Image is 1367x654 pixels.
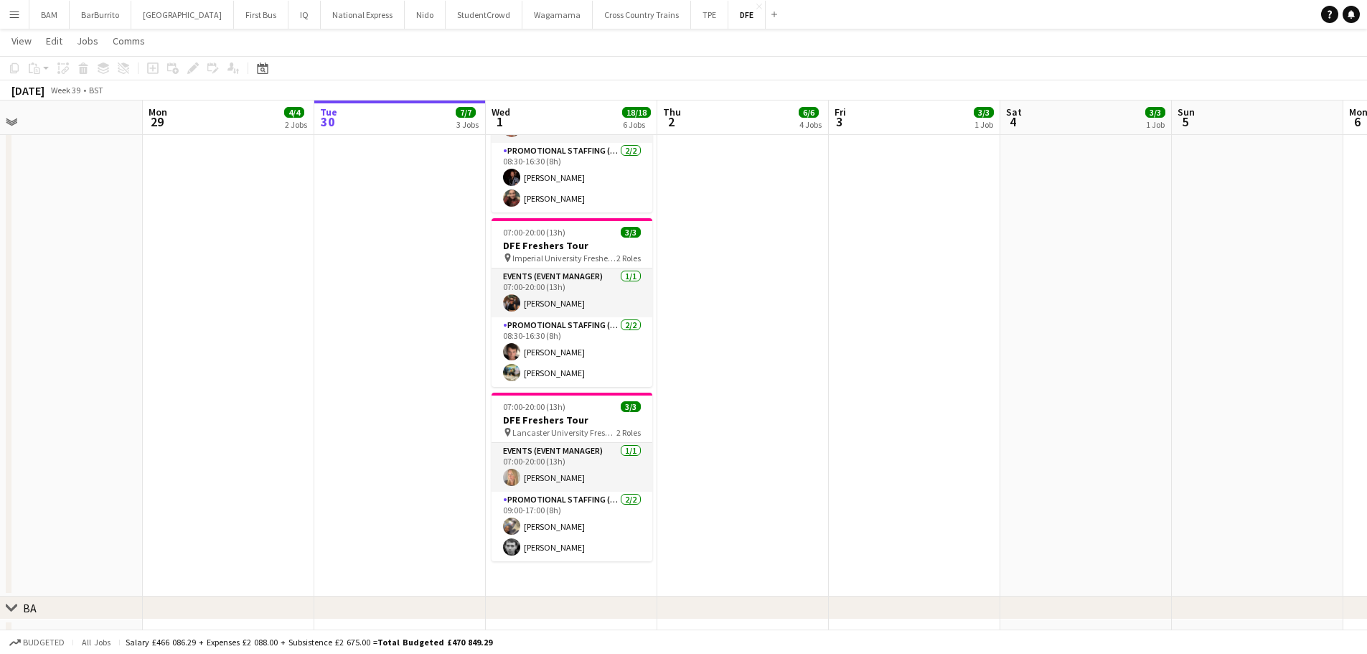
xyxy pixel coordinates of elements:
app-card-role: Promotional Staffing (Brand Ambassadors)2/208:30-16:30 (8h)[PERSON_NAME][PERSON_NAME] [492,317,652,387]
span: Edit [46,34,62,47]
span: 3 [832,113,846,130]
span: 2 Roles [616,427,641,438]
div: BA [23,601,37,615]
div: 6 Jobs [623,119,650,130]
button: Nido [405,1,446,29]
div: 2 Jobs [285,119,307,130]
span: Jobs [77,34,98,47]
app-card-role: Events (Event Manager)1/107:00-20:00 (13h)[PERSON_NAME] [492,268,652,317]
button: Wagamama [522,1,593,29]
span: 3/3 [621,401,641,412]
span: 3/3 [621,227,641,238]
span: 4/4 [284,107,304,118]
h3: DFE Freshers Tour [492,239,652,252]
button: IQ [288,1,321,29]
button: StudentCrowd [446,1,522,29]
span: 1 [489,113,510,130]
button: BAM [29,1,70,29]
span: Imperial University Freshers Fair [512,253,616,263]
span: Tue [320,106,337,118]
span: 30 [318,113,337,130]
button: National Express [321,1,405,29]
span: All jobs [79,637,113,648]
button: BarBurrito [70,1,131,29]
span: 29 [146,113,167,130]
button: Cross Country Trains [593,1,691,29]
a: Jobs [71,32,104,50]
div: 3 Jobs [456,119,479,130]
span: 2 Roles [616,253,641,263]
span: 18/18 [622,107,651,118]
span: Wed [492,106,510,118]
a: Comms [107,32,151,50]
span: Budgeted [23,637,65,648]
div: [DATE] [11,83,44,98]
span: Sun [1178,106,1195,118]
span: 3/3 [1145,107,1165,118]
span: 07:00-20:00 (13h) [503,401,565,412]
span: 3/3 [974,107,994,118]
span: Fri [835,106,846,118]
div: 1 Job [974,119,993,130]
app-card-role: Events (Event Manager)1/107:00-20:00 (13h)[PERSON_NAME] [492,443,652,492]
a: Edit [40,32,68,50]
button: First Bus [234,1,288,29]
span: Mon [149,106,167,118]
span: View [11,34,32,47]
div: 4 Jobs [799,119,822,130]
span: Week 39 [47,85,83,95]
button: DFE [728,1,766,29]
button: [GEOGRAPHIC_DATA] [131,1,234,29]
app-card-role: Promotional Staffing (Brand Ambassadors)2/208:30-16:30 (8h)[PERSON_NAME][PERSON_NAME] [492,143,652,212]
app-job-card: 07:00-20:00 (13h)3/3DFE Freshers Tour Imperial University Freshers Fair2 RolesEvents (Event Manag... [492,218,652,387]
span: 07:00-20:00 (13h) [503,227,565,238]
button: Budgeted [7,635,67,650]
span: Sat [1006,106,1022,118]
span: Lancaster University Freshers Fair [512,427,616,438]
app-job-card: 07:00-20:00 (13h)3/3DFE Freshers Tour Lancaster University Freshers Fair2 RolesEvents (Event Mana... [492,393,652,561]
span: Total Budgeted £470 849.29 [377,637,492,648]
span: 6/6 [799,107,819,118]
a: View [6,32,37,50]
span: Thu [663,106,681,118]
span: 2 [661,113,681,130]
h3: DFE Freshers Tour [492,414,652,426]
div: 1 Job [1146,119,1165,130]
span: 4 [1004,113,1022,130]
div: Salary £466 086.29 + Expenses £2 088.00 + Subsistence £2 675.00 = [126,637,492,648]
span: Comms [113,34,145,47]
div: BST [89,85,103,95]
span: 5 [1175,113,1195,130]
app-card-role: Promotional Staffing (Brand Ambassadors)2/209:00-17:00 (8h)[PERSON_NAME][PERSON_NAME] [492,492,652,561]
button: TPE [691,1,728,29]
span: 7/7 [456,107,476,118]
